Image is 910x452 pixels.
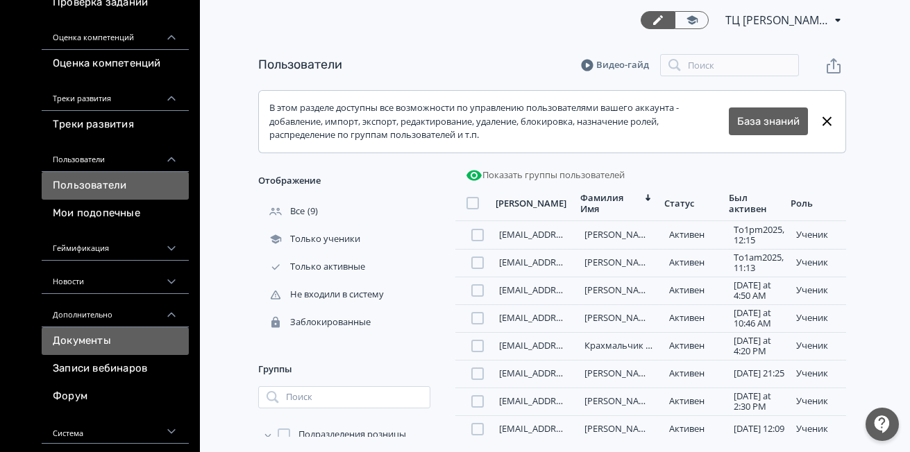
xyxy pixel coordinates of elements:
[796,396,841,407] div: ученик
[499,367,646,379] a: [EMAIL_ADDRESS][DOMAIN_NAME]
[737,114,800,130] a: База знаний
[258,261,368,273] div: Только активные
[734,368,784,379] div: [DATE] 21:25
[42,294,189,327] div: Дополнительно
[42,410,189,444] div: Система
[669,340,720,351] div: Активен
[298,428,406,442] span: Подразделения розницы
[42,50,189,78] a: Оценка компетенций
[42,327,189,355] a: Документы
[258,233,363,245] div: Только ученики
[734,225,784,246] div: To1pm2025, 12:15
[499,394,646,407] a: [EMAIL_ADDRESS][DOMAIN_NAME]
[664,198,694,209] div: Статус
[496,198,566,209] div: [PERSON_NAME]
[796,285,841,296] div: ученик
[796,257,841,268] div: ученик
[258,198,430,225] div: (9)
[791,198,813,209] div: Роль
[796,424,841,435] div: ученик
[499,284,646,296] a: [EMAIL_ADDRESS][DOMAIN_NAME]
[734,336,784,357] div: [DATE] at 4:20 PM
[734,391,784,412] div: [DATE] at 2:30 PM
[258,164,430,198] div: Отображение
[499,228,646,241] a: [EMAIL_ADDRESS][DOMAIN_NAME]
[499,311,646,324] a: [EMAIL_ADDRESS][DOMAIN_NAME]
[499,339,646,351] a: [EMAIL_ADDRESS][DOMAIN_NAME]
[42,139,189,172] div: Пользователи
[42,355,189,383] a: Записи вебинаров
[584,228,655,241] a: [PERSON_NAME]
[42,17,189,50] div: Оценка компетенций
[734,424,784,435] div: [DATE] 12:09
[669,396,720,407] div: Активен
[669,424,720,435] div: Активен
[258,353,430,386] div: Группы
[796,313,841,324] div: ученик
[42,261,189,294] div: Новости
[584,367,655,379] a: [PERSON_NAME]
[669,257,720,268] div: Активен
[675,11,709,29] a: Переключиться в режим ученика
[669,285,720,296] div: Активен
[42,78,189,111] div: Треки развития
[584,422,655,435] a: [PERSON_NAME]
[669,368,720,379] div: Активен
[729,192,774,216] div: Был активен
[499,422,646,435] a: [EMAIL_ADDRESS][DOMAIN_NAME]
[734,280,784,302] div: [DATE] at 4:50 AM
[584,311,655,324] a: [PERSON_NAME]
[258,288,387,301] div: Не входили в систему
[584,256,655,268] a: [PERSON_NAME]
[584,339,716,351] a: Крахмальчик [PERSON_NAME]
[258,205,307,218] div: Все
[42,172,189,200] a: Пользователи
[269,101,729,142] div: В этом разделе доступны все возможности по управлению пользователями вашего аккаунта - добавление...
[581,58,649,72] a: Видео-гайд
[796,229,841,241] div: ученик
[734,308,784,329] div: [DATE] at 10:46 AM
[669,313,720,324] div: Активен
[584,394,655,407] a: [PERSON_NAME]
[580,192,641,216] div: Фамилия Имя
[796,340,841,351] div: ученик
[825,58,842,74] svg: Экспорт пользователей файлом
[725,12,829,28] span: ТЦ Малибу Липецк СИН 6412506
[42,383,189,410] a: Форум
[729,107,808,135] button: База знаний
[42,227,189,261] div: Геймификация
[584,284,655,296] a: [PERSON_NAME]
[42,200,189,227] a: Мои подопечные
[42,111,189,139] a: Треки развития
[258,316,373,329] div: Заблокированные
[463,164,627,186] button: Показать группы пользователей
[796,368,841,379] div: ученик
[499,256,646,268] a: [EMAIL_ADDRESS][DOMAIN_NAME]
[669,229,720,241] div: Активен
[734,252,784,274] div: To1am2025, 11:13
[258,57,342,72] a: Пользователи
